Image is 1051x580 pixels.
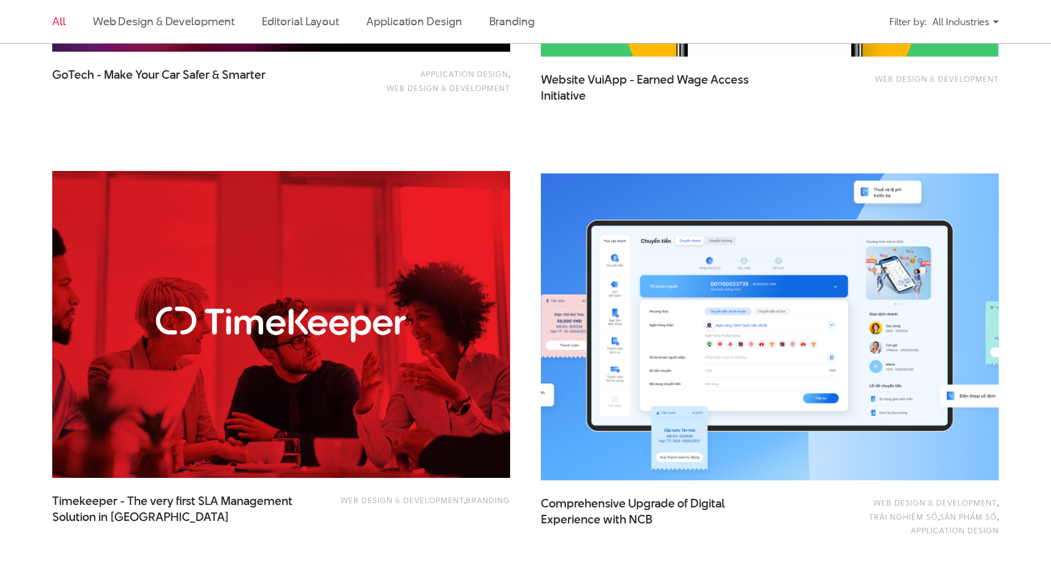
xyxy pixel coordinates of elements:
[93,14,235,29] a: Web Design & Development
[541,496,787,526] a: Comprehensive Upgrade of DigitalExperience with NCB
[52,493,298,524] span: Timekeeper - The very first SLA Management
[52,493,298,524] a: Timekeeper - The very first SLA ManagementSolution in [GEOGRAPHIC_DATA]
[366,14,462,29] a: Application Design
[541,512,653,528] span: Experience with NCB
[869,511,938,522] a: Trải nghiệm số
[911,525,999,536] a: Application Design
[96,66,101,83] span: -
[541,72,787,103] a: Website VuiApp - Earned Wage AccessInitiative
[52,67,298,98] a: GoTech - Make Your Car Safer & Smarter
[104,66,133,83] span: Make
[52,171,510,478] img: Timekeeper - Giải pháp đo lường chất lượng dịch vu
[489,14,535,29] a: Branding
[873,497,997,508] a: Web Design & Development
[327,67,510,95] div: ,
[875,73,999,84] a: Web Design & Development
[518,158,1022,496] img: Nâng cấp trải nghiệm số toàn diện với ngân hàng NCB
[162,66,180,83] span: Car
[52,509,229,525] span: Solution in [GEOGRAPHIC_DATA]
[52,14,66,29] a: All
[222,66,266,83] span: Smarter
[327,493,510,518] div: ,
[816,496,999,537] div: , , ,
[52,66,94,83] span: GoTech
[183,66,210,83] span: Safer
[932,11,999,33] div: All Industries
[889,11,926,33] div: Filter by:
[212,66,219,83] span: &
[262,14,340,29] a: Editorial Layout
[940,511,997,522] a: Sản phẩm số
[135,66,159,83] span: Your
[541,72,787,103] span: Website VuiApp - Earned Wage Access
[420,68,508,79] a: Application Design
[541,496,787,526] span: Comprehensive Upgrade of Digital
[541,88,586,104] span: Initiative
[340,495,464,506] a: Web Design & Development
[466,495,510,506] a: Branding
[387,82,510,93] a: Web Design & Development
